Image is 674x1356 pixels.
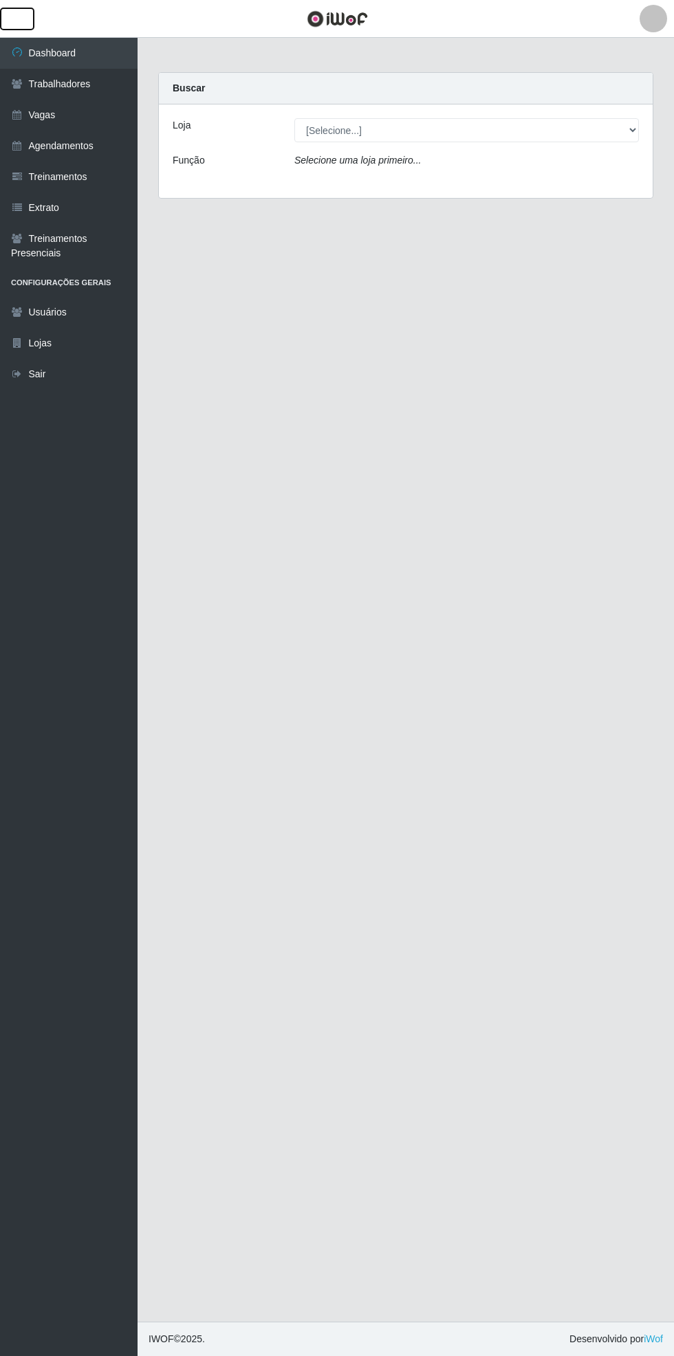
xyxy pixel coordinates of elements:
span: © 2025 . [149,1332,205,1346]
label: Função [173,153,205,168]
strong: Buscar [173,82,205,93]
i: Selecione uma loja primeiro... [294,155,421,166]
img: CoreUI Logo [307,10,368,27]
span: IWOF [149,1333,174,1344]
span: Desenvolvido por [569,1332,663,1346]
label: Loja [173,118,191,133]
a: iWof [644,1333,663,1344]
